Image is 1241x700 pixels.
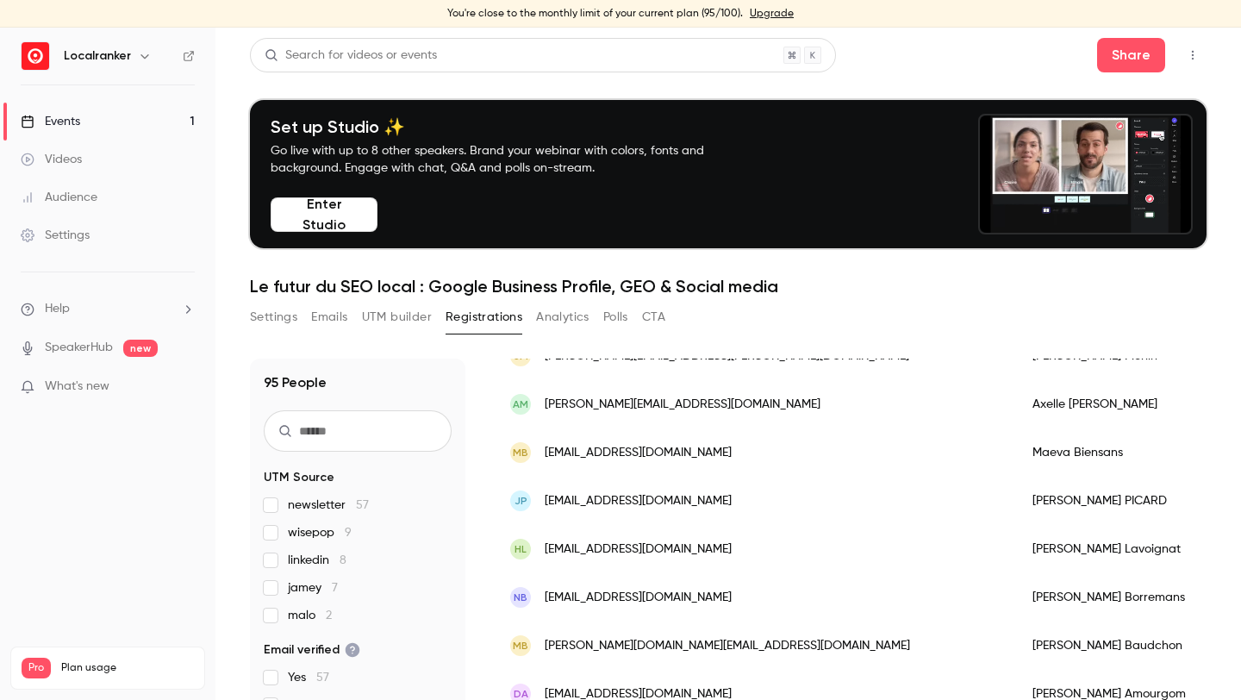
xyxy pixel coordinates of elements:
div: [PERSON_NAME] Baudchon [1015,622,1231,670]
h1: 95 People [264,372,327,393]
div: Axelle [PERSON_NAME] [1015,380,1231,428]
div: Maeva Biensans [1015,428,1231,477]
div: Events [21,113,80,130]
button: CTA [642,303,665,331]
span: MB [513,445,528,460]
span: [EMAIL_ADDRESS][DOMAIN_NAME] [545,589,732,607]
li: help-dropdown-opener [21,300,195,318]
span: newsletter [288,497,369,514]
span: JP [514,493,527,509]
span: linkedin [288,552,346,569]
span: What's new [45,378,109,396]
span: jamey [288,579,338,597]
span: NB [514,590,527,605]
span: HL [514,541,527,557]
span: 57 [356,499,369,511]
span: [PERSON_NAME][EMAIL_ADDRESS][DOMAIN_NAME] [545,396,820,414]
button: Emails [311,303,347,331]
button: Enter Studio [271,197,377,232]
h1: Le futur du SEO local : Google Business Profile, GEO & Social media [250,276,1207,297]
span: Email verified [264,641,360,659]
span: Pro [22,658,51,678]
span: [PERSON_NAME][DOMAIN_NAME][EMAIL_ADDRESS][DOMAIN_NAME] [545,637,910,655]
span: UTM Source [264,469,334,486]
button: Settings [250,303,297,331]
div: [PERSON_NAME] PICARD [1015,477,1231,525]
span: 7 [332,582,338,594]
p: Go live with up to 8 other speakers. Brand your webinar with colors, fonts and background. Engage... [271,142,745,177]
span: AM [513,397,528,412]
span: 2 [326,609,332,622]
button: Registrations [446,303,522,331]
span: Yes [288,669,329,686]
iframe: Noticeable Trigger [174,379,195,395]
a: SpeakerHub [45,339,113,357]
h4: Set up Studio ✨ [271,116,745,137]
span: 8 [340,554,346,566]
button: Analytics [536,303,589,331]
div: [PERSON_NAME] Lavoignat [1015,525,1231,573]
span: malo [288,607,332,624]
button: Polls [603,303,628,331]
button: Share [1097,38,1165,72]
span: [EMAIL_ADDRESS][DOMAIN_NAME] [545,492,732,510]
img: Localranker [22,42,49,70]
span: Help [45,300,70,318]
div: Audience [21,189,97,206]
span: 57 [316,672,329,684]
h6: Localranker [64,47,131,65]
span: [EMAIL_ADDRESS][DOMAIN_NAME] [545,444,732,462]
div: Search for videos or events [265,47,437,65]
span: new [123,340,158,357]
span: MB [513,638,528,653]
button: UTM builder [362,303,432,331]
div: [PERSON_NAME] Borremans [1015,573,1231,622]
a: Upgrade [750,7,794,21]
div: Settings [21,227,90,244]
span: [EMAIL_ADDRESS][DOMAIN_NAME] [545,541,732,559]
div: Videos [21,151,82,168]
span: Plan usage [61,661,194,675]
span: 9 [345,527,352,539]
span: wisepop [288,524,352,541]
